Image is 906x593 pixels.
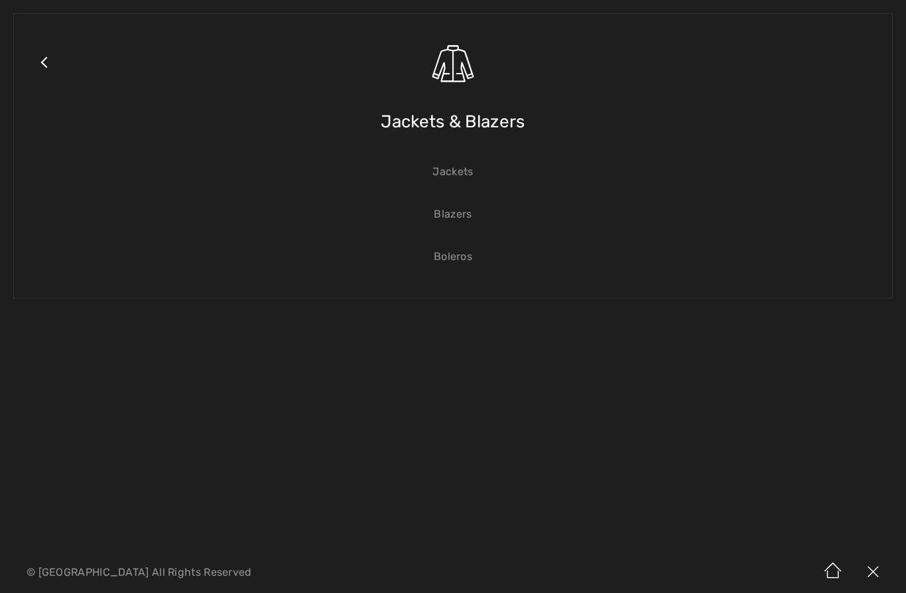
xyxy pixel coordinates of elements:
p: © [GEOGRAPHIC_DATA] All Rights Reserved [27,568,532,577]
span: Jackets & Blazers [381,98,525,145]
img: Home [813,552,853,593]
img: X [853,552,893,593]
a: Jackets [27,157,879,186]
span: Chat [32,9,60,21]
a: Blazers [27,200,879,229]
a: Boleros [27,242,879,271]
